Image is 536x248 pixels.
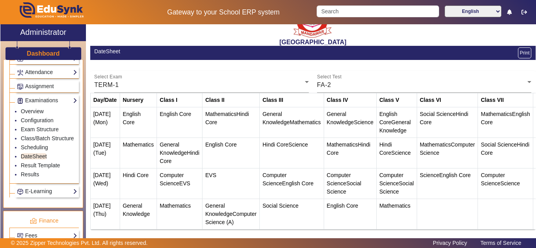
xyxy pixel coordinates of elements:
[290,119,321,125] span: Mathematics
[379,111,397,125] span: English Core
[288,141,308,148] span: Science
[21,108,44,114] a: Overview
[327,180,361,195] span: Social Science
[317,5,439,17] input: Search
[263,111,290,125] span: General Knowledge
[160,172,184,186] span: Computer Science
[90,138,120,168] td: [DATE] (Tue)
[481,141,517,148] span: Social Science
[317,81,331,88] span: FA-2
[17,82,77,91] a: Assignment
[21,135,74,141] a: Class/Batch Structure
[160,111,191,117] span: English Core
[123,141,154,148] span: Mathematics
[9,217,79,225] p: Finance
[94,81,119,88] span: TERM-1
[30,217,37,224] img: finance.png
[205,172,216,178] span: EVS
[420,111,456,117] span: Social Science
[21,117,53,123] a: Configuration
[317,74,342,80] mat-label: Select Test
[90,38,536,46] h2: [GEOGRAPHIC_DATA]
[478,93,533,107] th: Class VII
[90,107,120,138] td: [DATE] (Mon)
[21,126,58,132] a: Exam Structure
[327,172,351,186] span: Computer Science
[518,47,532,58] button: Print
[90,93,120,107] th: Day/Date
[205,211,257,225] span: Computer Science (A)
[379,180,414,195] span: Social Science
[420,172,439,178] span: Science
[259,93,324,107] th: Class III
[94,47,309,56] div: DateSheet
[481,141,529,156] span: Hindi Core
[263,203,299,209] span: Social Science
[327,203,358,209] span: English Core
[123,203,150,217] span: General Knowledge
[20,27,66,37] h2: Administrator
[120,93,157,107] th: Nursery
[481,111,512,117] span: Mathematics
[25,83,54,89] span: Assignment
[282,180,314,186] span: English Core
[11,239,148,247] p: © 2025 Zipper Technologies Pvt. Ltd. All rights reserved.
[379,172,403,186] span: Computer Science
[160,150,199,164] span: Hindi Core
[123,111,141,125] span: English Core
[327,111,354,125] span: General Knowledge
[94,74,122,80] mat-label: Select Exam
[21,162,60,168] a: Result Template
[157,93,202,107] th: Class I
[160,203,191,209] span: Mathematics
[379,119,411,134] span: General Knowledge
[21,153,47,159] a: DateSheet
[481,172,505,186] span: Computer Science
[379,203,410,209] span: Mathematics
[263,141,288,148] span: Hindi Core
[429,238,471,248] a: Privacy Policy
[90,168,120,199] td: [DATE] (Wed)
[391,150,411,156] span: Science
[354,119,374,125] span: Science
[500,180,520,186] span: Science
[179,180,190,186] span: EVS
[324,93,376,107] th: Class IV
[123,172,149,178] span: Hindi Core
[417,93,478,107] th: Class VI
[327,141,370,156] span: Hindi Core
[90,199,120,229] td: [DATE] (Thu)
[420,111,469,125] span: Hindi Core
[205,111,236,117] span: Mathematics
[420,141,475,156] span: Computer Science
[0,24,86,41] a: Administrator
[205,203,232,217] span: General Knowledge
[27,50,60,57] h3: Dashboard
[21,171,39,177] a: Results
[376,93,417,107] th: Class V
[379,141,392,156] span: Hindi Core
[160,141,187,156] span: General Knowledge
[476,238,525,248] a: Terms of Service
[327,141,358,148] span: Mathematics
[26,49,60,58] a: Dashboard
[205,111,249,125] span: Hindi Core
[481,111,530,125] span: English Core
[202,93,260,107] th: Class II
[420,141,451,148] span: Mathematics
[439,172,470,178] span: English Core
[21,144,48,150] a: Scheduling
[263,172,286,186] span: Computer Science
[17,84,23,90] img: Assignments.png
[139,8,309,16] h5: Gateway to your School ERP system
[205,141,237,148] span: English Core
